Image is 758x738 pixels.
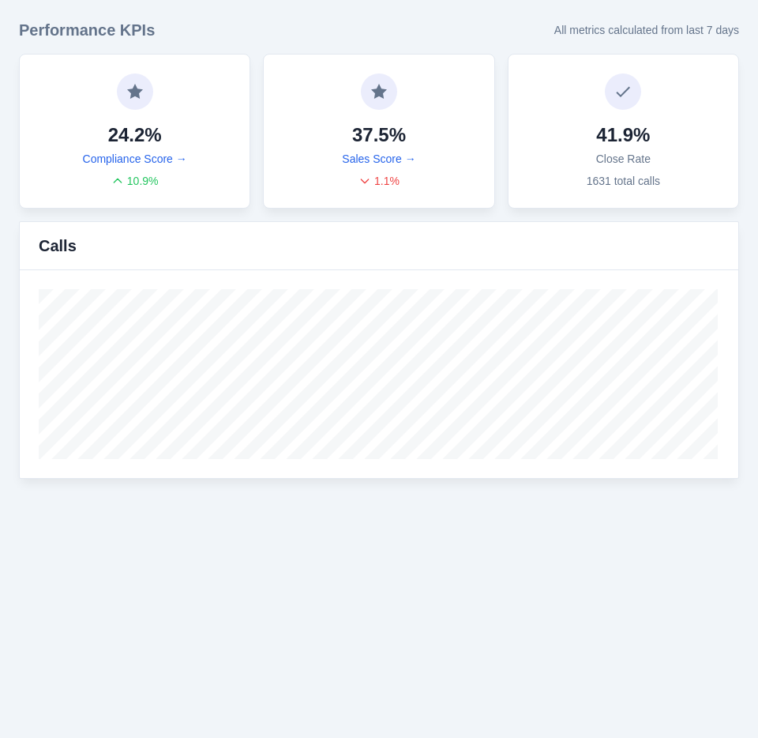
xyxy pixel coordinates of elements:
[554,22,739,38] p: All metrics calculated from last 7 days
[352,122,406,148] h4: 37.5%
[596,151,651,167] p: Close Rate
[342,151,415,167] a: Sales Score →
[358,173,400,189] div: 1.1 %
[596,122,650,148] h4: 41.9%
[39,235,77,257] h3: Calls
[587,173,660,189] p: 1631 total calls
[111,173,159,189] div: 10.9 %
[83,151,187,167] a: Compliance Score →
[108,122,162,148] h4: 24.2%
[19,19,155,41] h3: Performance KPIs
